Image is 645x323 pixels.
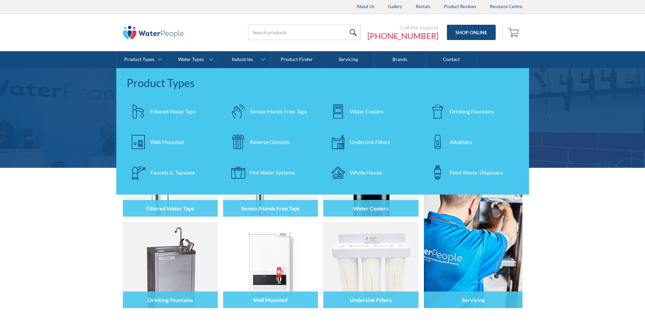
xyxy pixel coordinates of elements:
[116,51,168,68] a: Product Types
[123,222,218,308] img: Drinking Fountains
[326,100,419,123] a: Water Coolers
[426,100,519,123] a: Drinking Fountains
[506,24,522,41] a: Open empty cart
[271,51,323,68] a: Product Finder
[127,130,220,154] a: Wall Mounted
[450,107,494,116] div: Drinking Fountains
[447,25,496,40] a: Shop Online
[323,222,418,308] img: Undersink Filters
[250,138,290,146] div: Reverse Osmosis
[226,100,319,123] a: Sensor/Hands Free Taps
[248,25,361,40] input: Search products
[241,205,300,211] h4: Sensor/Hands Free Taps
[374,51,426,68] a: Brands
[250,107,307,116] div: Sensor/Hands Free Taps
[226,130,319,154] a: Reverse Osmosis
[326,130,419,154] a: Undersink Filters
[226,161,319,184] a: Hot Water Systems
[450,138,472,146] div: Alkalisers
[123,26,184,39] img: The Water People
[223,222,318,308] img: Wall Mounted
[450,168,503,177] div: Food Waste Disposers
[367,31,438,41] a: [PHONE_NUMBER]
[323,51,374,68] a: Servicing
[426,51,477,68] a: Contact
[116,68,529,195] nav: Product Types
[508,27,521,38] img: shopping cart
[150,138,184,146] div: Wall Mounted
[350,168,382,177] div: Whole House
[146,205,194,211] h4: Filtered Water Taps
[350,138,390,146] div: Undersink Filters
[127,100,220,123] a: Filtered Water Taps
[124,57,154,62] div: Product Types
[232,57,253,62] div: Industries
[178,57,204,62] div: Water Types
[168,51,219,68] a: Water Types
[462,297,485,303] h4: Servicing
[250,168,295,177] div: Hot Water Systems
[127,161,220,184] a: Faucets & Tapware
[127,75,519,91] div: Product Types
[367,24,438,31] div: Call the experts
[353,205,389,211] h4: Water Coolers
[424,130,522,308] a: Servicing
[426,161,519,184] a: Food Waste Disposers
[150,107,196,116] div: Filtered Water Taps
[148,297,193,303] h4: Drinking Fountains
[350,107,384,116] div: Water Coolers
[219,51,271,68] a: Industries
[426,130,519,154] a: Alkalisers
[350,297,392,303] h4: Undersink Filters
[326,161,419,184] a: Whole House
[150,168,195,177] div: Faucets & Tapware
[253,297,287,303] h4: Wall Mounted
